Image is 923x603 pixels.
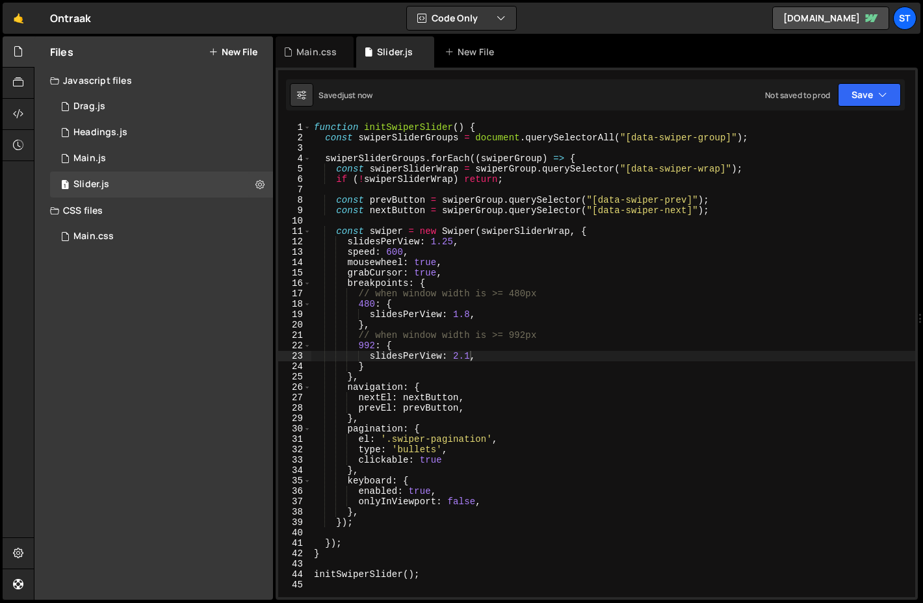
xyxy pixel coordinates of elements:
[73,101,105,112] div: Drag.js
[278,548,311,559] div: 42
[278,403,311,413] div: 28
[73,153,106,164] div: Main.js
[278,237,311,247] div: 12
[278,153,311,164] div: 4
[278,289,311,299] div: 17
[50,172,273,198] div: 15178/48444.js
[278,205,311,216] div: 9
[278,226,311,237] div: 11
[765,90,830,101] div: Not saved to prod
[278,143,311,153] div: 3
[278,486,311,496] div: 36
[278,372,311,382] div: 25
[772,6,889,30] a: [DOMAIN_NAME]
[296,45,337,58] div: Main.css
[278,351,311,361] div: 23
[34,68,273,94] div: Javascript files
[893,6,916,30] a: St
[3,3,34,34] a: 🤙
[278,247,311,257] div: 13
[278,278,311,289] div: 16
[278,496,311,507] div: 37
[73,127,127,138] div: Headings.js
[278,195,311,205] div: 8
[50,224,273,250] div: 15178/39770.css
[50,94,273,120] div: 15178/47668.js
[278,538,311,548] div: 41
[377,45,413,58] div: Slider.js
[445,45,499,58] div: New File
[278,133,311,143] div: 2
[278,528,311,538] div: 40
[278,569,311,580] div: 44
[50,120,273,146] div: 15178/47669.js
[50,10,91,26] div: Ontraak
[50,146,273,172] div: 15178/39769.js
[278,382,311,392] div: 26
[209,47,257,57] button: New File
[278,465,311,476] div: 34
[342,90,372,101] div: just now
[34,198,273,224] div: CSS files
[278,330,311,340] div: 21
[278,340,311,351] div: 22
[278,174,311,185] div: 6
[278,309,311,320] div: 19
[838,83,901,107] button: Save
[278,444,311,455] div: 32
[278,476,311,486] div: 35
[278,257,311,268] div: 14
[278,122,311,133] div: 1
[73,179,109,190] div: Slider.js
[278,580,311,590] div: 45
[278,299,311,309] div: 18
[278,361,311,372] div: 24
[73,231,114,242] div: Main.css
[278,434,311,444] div: 31
[278,413,311,424] div: 29
[278,424,311,434] div: 30
[278,517,311,528] div: 39
[278,185,311,195] div: 7
[278,559,311,569] div: 43
[278,268,311,278] div: 15
[50,45,73,59] h2: Files
[61,181,69,191] span: 1
[278,392,311,403] div: 27
[407,6,516,30] button: Code Only
[278,164,311,174] div: 5
[278,216,311,226] div: 10
[278,455,311,465] div: 33
[278,320,311,330] div: 20
[278,507,311,517] div: 38
[318,90,372,101] div: Saved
